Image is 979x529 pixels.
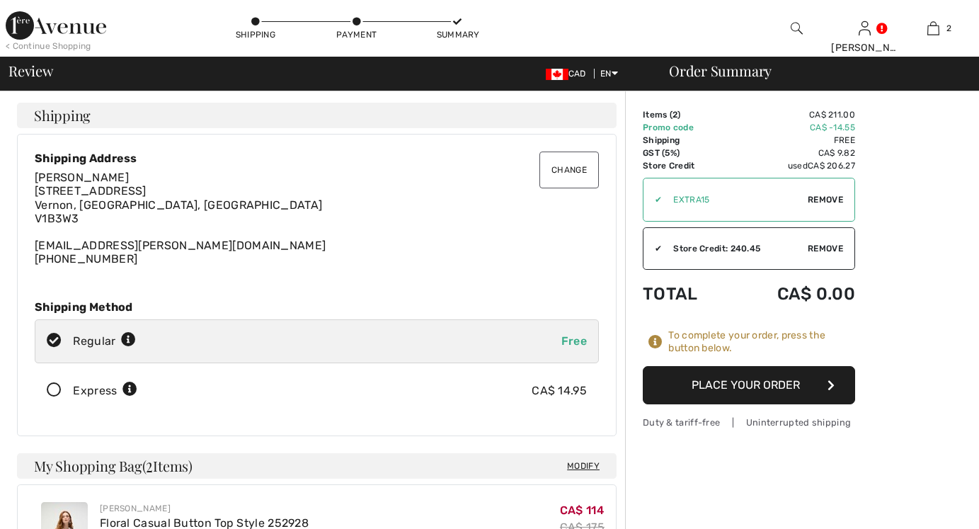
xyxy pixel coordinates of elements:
[437,28,479,41] div: Summary
[859,21,871,35] a: Sign In
[900,20,967,37] a: 2
[662,178,808,221] input: Promo code
[731,134,855,147] td: Free
[17,453,617,479] h4: My Shopping Bag
[546,69,568,80] img: Canadian Dollar
[146,455,153,474] span: 2
[643,108,731,121] td: Items ( )
[560,504,604,517] span: CA$ 114
[35,300,599,314] div: Shipping Method
[652,64,971,78] div: Order Summary
[35,184,322,224] span: [STREET_ADDRESS] Vernon, [GEOGRAPHIC_DATA], [GEOGRAPHIC_DATA] V1B3W3
[643,366,855,404] button: Place Your Order
[643,270,731,318] td: Total
[35,171,129,184] span: [PERSON_NAME]
[808,161,855,171] span: CA$ 206.27
[668,329,855,355] div: To complete your order, press the button below.
[927,20,939,37] img: My Bag
[73,333,136,350] div: Regular
[731,108,855,121] td: CA$ 211.00
[567,459,600,473] span: Modify
[643,159,731,172] td: Store Credit
[831,40,898,55] div: [PERSON_NAME]
[336,28,378,41] div: Payment
[234,28,277,41] div: Shipping
[35,152,599,165] div: Shipping Address
[731,159,855,172] td: used
[6,11,106,40] img: 1ère Avenue
[561,334,587,348] span: Free
[539,152,599,188] button: Change
[731,121,855,134] td: CA$ -14.55
[142,456,193,475] span: ( Items)
[662,242,808,255] div: Store Credit: 240.45
[532,382,587,399] div: CA$ 14.95
[643,242,662,255] div: ✔
[35,171,599,266] div: [EMAIL_ADDRESS][PERSON_NAME][DOMAIN_NAME] [PHONE_NUMBER]
[600,69,618,79] span: EN
[643,121,731,134] td: Promo code
[643,193,662,206] div: ✔
[731,270,855,318] td: CA$ 0.00
[946,22,951,35] span: 2
[6,40,91,52] div: < Continue Shopping
[643,416,855,429] div: Duty & tariff-free | Uninterrupted shipping
[808,193,843,206] span: Remove
[672,110,677,120] span: 2
[546,69,592,79] span: CAD
[34,108,91,123] span: Shipping
[100,502,309,515] div: [PERSON_NAME]
[731,147,855,159] td: CA$ 9.82
[808,242,843,255] span: Remove
[791,20,803,37] img: search the website
[73,382,137,399] div: Express
[8,64,53,78] span: Review
[643,147,731,159] td: GST (5%)
[643,134,731,147] td: Shipping
[859,20,871,37] img: My Info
